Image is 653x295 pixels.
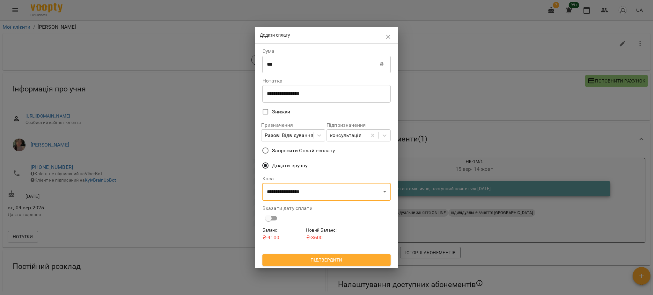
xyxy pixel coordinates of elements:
label: Призначення [261,123,325,128]
label: Нотатка [262,78,391,83]
span: Запросити Онлайн-сплату [272,147,334,155]
h6: Баланс : [262,227,304,234]
label: Підпризначення [326,123,391,128]
p: ₴ [380,61,384,68]
h6: Новий Баланс : [306,227,347,234]
div: консультація [330,132,362,139]
p: ₴ -4100 [262,234,304,241]
p: ₴ -3600 [306,234,347,241]
label: Сума [262,49,391,54]
span: Додати вручну [272,162,307,169]
label: Каса [262,176,391,181]
span: Підтвердити [268,256,385,264]
span: Додати сплату [260,32,290,38]
label: Вказати дату сплати [262,206,391,211]
span: Знижки [272,108,290,116]
div: Разові Відвідування [265,132,313,139]
button: Підтвердити [262,254,391,266]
